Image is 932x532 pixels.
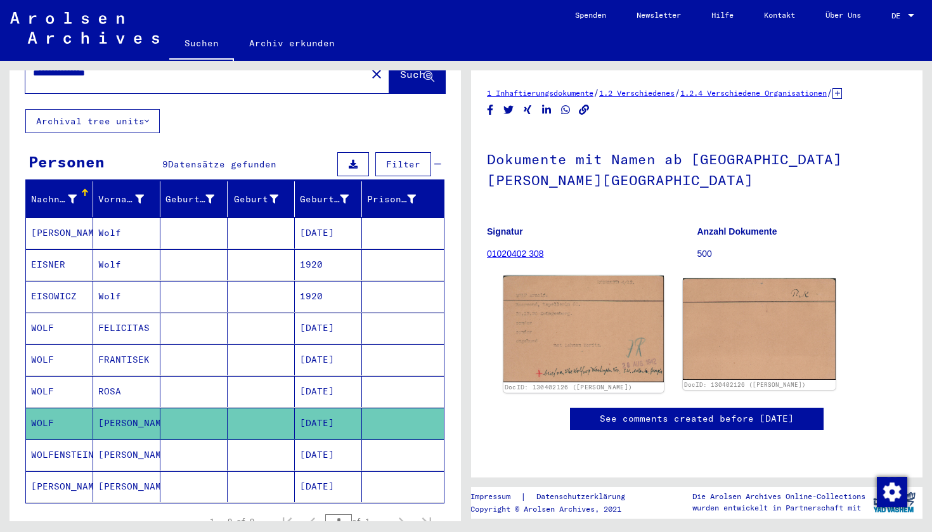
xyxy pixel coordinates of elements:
mat-header-cell: Prisoner # [362,181,444,217]
mat-cell: ROSA [93,376,160,407]
mat-cell: [DATE] [295,217,362,249]
div: Nachname [31,193,77,206]
div: of 1 [325,515,389,527]
button: Share on Xing [521,102,534,118]
span: / [593,87,599,98]
mat-cell: [PERSON_NAME] [26,217,93,249]
mat-cell: Wolf [93,217,160,249]
button: Clear [364,61,389,86]
p: Copyright © Arolsen Archives, 2021 [470,503,640,515]
mat-header-cell: Geburt‏ [228,181,295,217]
b: Signatur [487,226,523,237]
mat-cell: [DATE] [295,344,362,375]
mat-cell: Wolf [93,249,160,280]
mat-cell: [PERSON_NAME] [93,408,160,439]
mat-header-cell: Geburtsname [160,181,228,217]
mat-cell: [PERSON_NAME] [26,471,93,502]
a: 1.2 Verschiedenes [599,88,675,98]
button: Share on Twitter [502,102,515,118]
mat-header-cell: Geburtsdatum [295,181,362,217]
mat-cell: [DATE] [295,439,362,470]
a: Suchen [169,28,234,61]
img: 002.jpg [683,278,836,380]
span: DE [891,11,905,20]
a: Datenschutzerklärung [526,490,640,503]
mat-cell: WOLF [26,313,93,344]
h1: Dokumente mit Namen ab [GEOGRAPHIC_DATA][PERSON_NAME][GEOGRAPHIC_DATA] [487,130,907,207]
a: 01020402 308 [487,249,544,259]
div: Geburt‏ [233,189,294,209]
mat-cell: WOLF [26,344,93,375]
p: wurden entwickelt in Partnerschaft mit [692,502,865,514]
mat-cell: 1920 [295,281,362,312]
p: 500 [697,247,907,261]
div: Prisoner # [367,193,416,206]
div: Personen [29,150,105,173]
button: Copy link [578,102,591,118]
div: Geburt‏ [233,193,278,206]
button: Suche [389,54,445,93]
mat-cell: [PERSON_NAME] [93,439,160,470]
mat-cell: [DATE] [295,313,362,344]
mat-cell: EISNER [26,249,93,280]
div: Nachname [31,189,93,209]
a: DocID: 130402126 ([PERSON_NAME]) [505,384,633,391]
div: Zustimmung ändern [876,476,907,507]
img: yv_logo.png [871,486,918,518]
button: Share on LinkedIn [540,102,553,118]
mat-cell: [PERSON_NAME] [93,471,160,502]
img: Zustimmung ändern [877,477,907,507]
mat-cell: WOLF [26,376,93,407]
mat-cell: [DATE] [295,471,362,502]
button: Archival tree units [25,109,160,133]
button: Share on WhatsApp [559,102,573,118]
span: 9 [162,159,168,170]
div: 1 – 9 of 9 [210,516,254,527]
span: Suche [400,68,432,81]
div: Geburtsdatum [300,193,349,206]
div: Prisoner # [367,189,432,209]
mat-header-cell: Nachname [26,181,93,217]
div: | [470,490,640,503]
mat-icon: close [369,67,384,82]
a: 1 Inhaftierungsdokumente [487,88,593,98]
mat-cell: WOLFENSTEIN [26,439,93,470]
div: Geburtsdatum [300,189,365,209]
button: Share on Facebook [484,102,497,118]
a: 1.2.4 Verschiedene Organisationen [680,88,827,98]
b: Anzahl Dokumente [697,226,777,237]
div: Geburtsname [165,189,230,209]
mat-cell: FRANTISEK [93,344,160,375]
mat-cell: [DATE] [295,376,362,407]
a: Archiv erkunden [234,28,350,58]
span: Filter [386,159,420,170]
mat-cell: FELICITAS [93,313,160,344]
p: Die Arolsen Archives Online-Collections [692,491,865,502]
div: Vorname [98,193,144,206]
mat-cell: 1920 [295,249,362,280]
mat-header-cell: Vorname [93,181,160,217]
a: See comments created before [DATE] [600,412,794,425]
mat-cell: EISOWICZ [26,281,93,312]
button: Filter [375,152,431,176]
mat-cell: [DATE] [295,408,362,439]
mat-cell: Wolf [93,281,160,312]
span: Datensätze gefunden [168,159,276,170]
a: Impressum [470,490,521,503]
div: Vorname [98,189,160,209]
img: Arolsen_neg.svg [10,12,159,44]
mat-cell: WOLF [26,408,93,439]
a: DocID: 130402126 ([PERSON_NAME]) [684,381,806,388]
div: Geburtsname [165,193,214,206]
span: / [675,87,680,98]
img: 001.jpg [503,276,664,382]
span: / [827,87,832,98]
